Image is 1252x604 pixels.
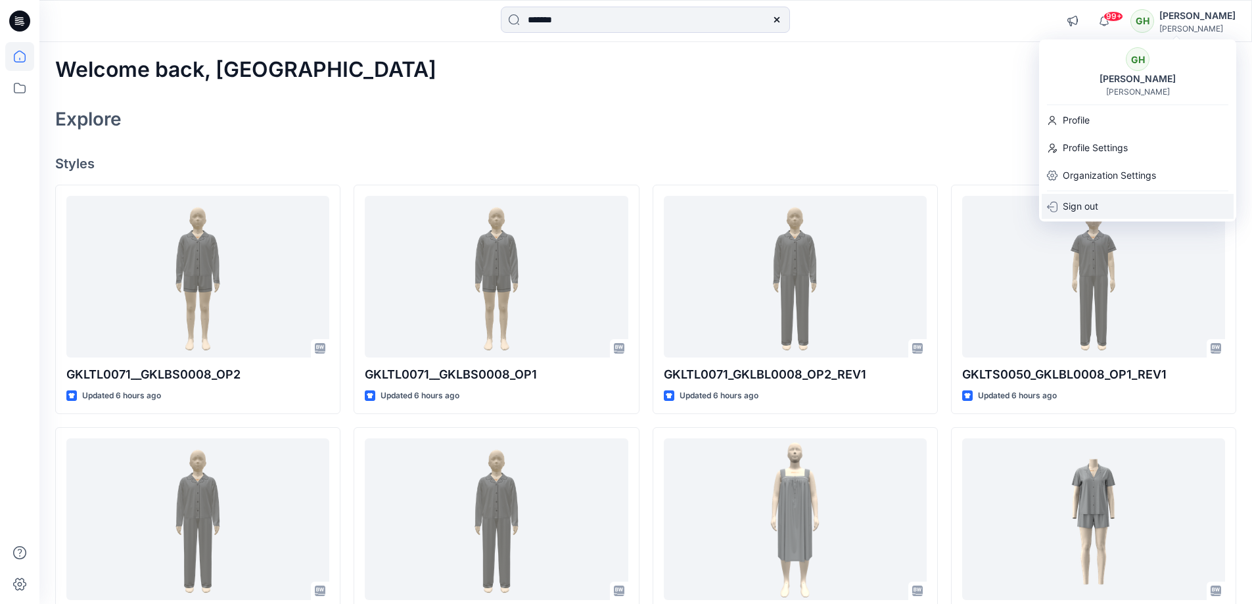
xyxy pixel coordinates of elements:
[365,196,628,358] a: GKLTL0071__GKLBS0008_OP1
[1103,11,1123,22] span: 99+
[1106,87,1170,97] div: [PERSON_NAME]
[664,365,927,384] p: GKLTL0071_GKLBL0008_OP2_REV1
[1063,194,1098,219] p: Sign out
[1063,135,1128,160] p: Profile Settings
[1039,135,1236,160] a: Profile Settings
[664,438,927,601] a: WM22516C_DEV_REV3
[962,438,1225,601] a: GRP 00106-NOTCH COLLAR SHORTY SET_REV1
[381,389,459,403] p: Updated 6 hours ago
[664,196,927,358] a: GKLTL0071_GKLBL0008_OP2_REV1
[1063,163,1156,188] p: Organization Settings
[1039,108,1236,133] a: Profile
[1130,9,1154,33] div: GH
[978,389,1057,403] p: Updated 6 hours ago
[1092,71,1184,87] div: [PERSON_NAME]
[1063,108,1090,133] p: Profile
[66,438,329,601] a: GKLTL0071__GKLBL0008_OP1_REV1
[55,58,436,82] h2: Welcome back, [GEOGRAPHIC_DATA]
[1039,163,1236,188] a: Organization Settings
[66,196,329,358] a: GKLTL0071__GKLBS0008_OP2
[680,389,758,403] p: Updated 6 hours ago
[66,365,329,384] p: GKLTL0071__GKLBS0008_OP2
[962,365,1225,384] p: GKLTS0050_GKLBL0008_OP1_REV1
[365,365,628,384] p: GKLTL0071__GKLBS0008_OP1
[82,389,161,403] p: Updated 6 hours ago
[365,438,628,601] a: GKLTL0071__GKLBL0008_OP1_DEVELOPMENT
[962,196,1225,358] a: GKLTS0050_GKLBL0008_OP1_REV1
[55,108,122,129] h2: Explore
[1159,24,1236,34] div: [PERSON_NAME]
[1126,47,1149,71] div: GH
[55,156,1236,172] h4: Styles
[1159,8,1236,24] div: [PERSON_NAME]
